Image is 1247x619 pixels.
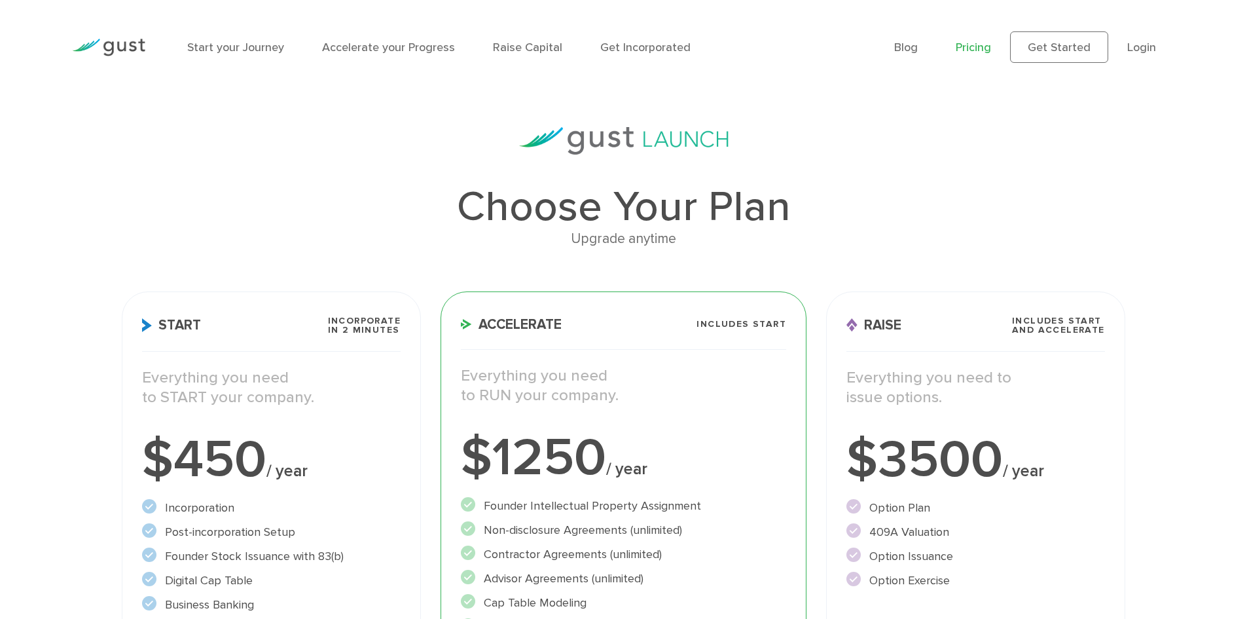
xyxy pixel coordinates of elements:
li: Non-disclosure Agreements (unlimited) [461,521,786,539]
a: Raise Capital [493,41,562,54]
a: Pricing [956,41,991,54]
li: 409A Valuation [846,523,1105,541]
span: Includes START and ACCELERATE [1012,316,1105,335]
li: Option Plan [846,499,1105,517]
img: gust-launch-logos.svg [519,127,729,155]
li: Post-incorporation Setup [142,523,401,541]
p: Everything you need to RUN your company. [461,366,786,405]
span: / year [266,461,308,481]
span: Includes START [696,320,786,329]
div: $450 [142,434,401,486]
img: Raise Icon [846,318,858,332]
span: Accelerate [461,318,562,331]
li: Option Exercise [846,572,1105,590]
li: Business Banking [142,596,401,614]
a: Accelerate your Progress [322,41,455,54]
a: Start your Journey [187,41,284,54]
li: Digital Cap Table [142,572,401,590]
li: Founder Intellectual Property Assignment [461,497,786,515]
li: Contractor Agreements (unlimited) [461,546,786,563]
p: Everything you need to START your company. [142,368,401,407]
li: Incorporation [142,499,401,517]
li: Cap Table Modeling [461,594,786,612]
a: Login [1127,41,1156,54]
a: Get Incorporated [600,41,691,54]
a: Blog [894,41,918,54]
span: / year [606,459,647,479]
li: Option Issuance [846,548,1105,565]
li: Founder Stock Issuance with 83(b) [142,548,401,565]
span: Incorporate in 2 Minutes [328,316,401,335]
span: Raise [846,318,901,332]
a: Get Started [1010,31,1108,63]
div: $1250 [461,432,786,484]
h1: Choose Your Plan [122,186,1125,228]
img: Accelerate Icon [461,319,472,329]
img: Start Icon X2 [142,318,152,332]
span: Start [142,318,201,332]
div: $3500 [846,434,1105,486]
div: Upgrade anytime [122,228,1125,250]
li: Advisor Agreements (unlimited) [461,570,786,588]
span: / year [1003,461,1044,481]
img: Gust Logo [72,39,145,56]
p: Everything you need to issue options. [846,368,1105,407]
